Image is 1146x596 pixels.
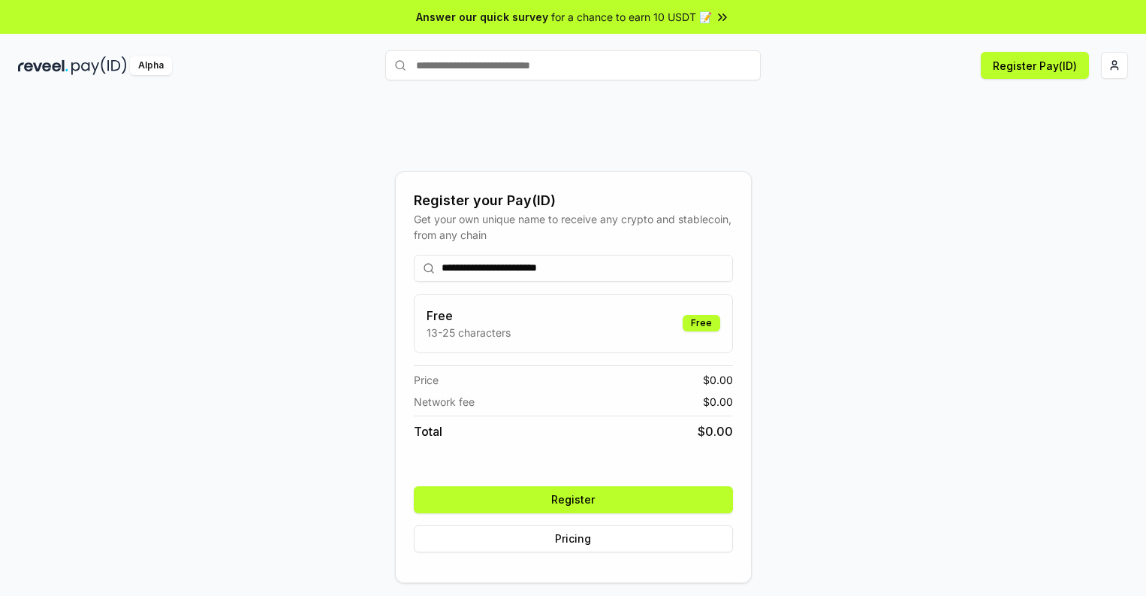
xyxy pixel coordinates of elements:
[427,307,511,325] h3: Free
[551,9,712,25] span: for a chance to earn 10 USDT 📝
[18,56,68,75] img: reveel_dark
[981,52,1089,79] button: Register Pay(ID)
[698,422,733,440] span: $ 0.00
[683,315,720,331] div: Free
[130,56,172,75] div: Alpha
[71,56,127,75] img: pay_id
[427,325,511,340] p: 13-25 characters
[414,372,439,388] span: Price
[416,9,548,25] span: Answer our quick survey
[414,394,475,410] span: Network fee
[414,422,442,440] span: Total
[414,525,733,552] button: Pricing
[414,190,733,211] div: Register your Pay(ID)
[703,394,733,410] span: $ 0.00
[414,486,733,513] button: Register
[703,372,733,388] span: $ 0.00
[414,211,733,243] div: Get your own unique name to receive any crypto and stablecoin, from any chain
